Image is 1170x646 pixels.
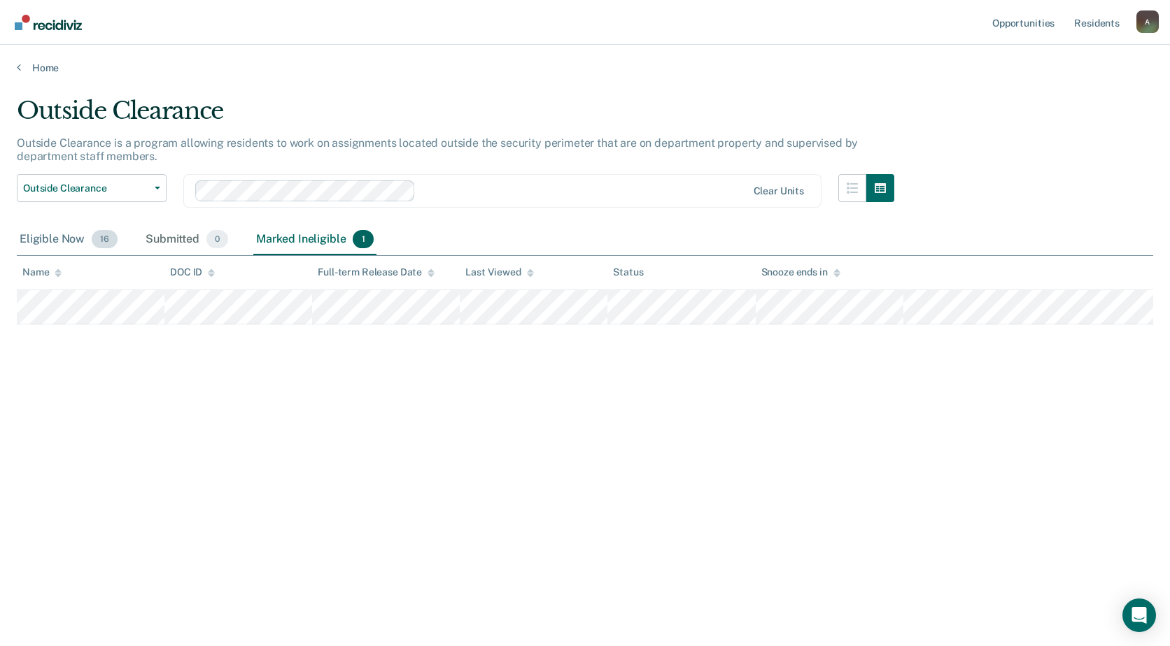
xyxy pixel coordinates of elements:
[465,266,533,278] div: Last Viewed
[761,266,840,278] div: Snooze ends in
[17,96,894,136] div: Outside Clearance
[15,15,82,30] img: Recidiviz
[1122,598,1156,632] div: Open Intercom Messenger
[1136,10,1159,33] div: A
[23,182,149,194] span: Outside Clearance
[253,224,376,255] div: Marked Ineligible1
[17,224,120,255] div: Eligible Now16
[17,136,858,163] p: Outside Clearance is a program allowing residents to work on assignments located outside the secu...
[17,174,167,202] button: Outside Clearance
[613,266,643,278] div: Status
[170,266,215,278] div: DOC ID
[143,224,231,255] div: Submitted0
[1136,10,1159,33] button: Profile dropdown button
[353,230,373,248] span: 1
[318,266,435,278] div: Full-term Release Date
[17,62,1153,74] a: Home
[206,230,228,248] span: 0
[92,230,118,248] span: 16
[22,266,62,278] div: Name
[754,185,805,197] div: Clear units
